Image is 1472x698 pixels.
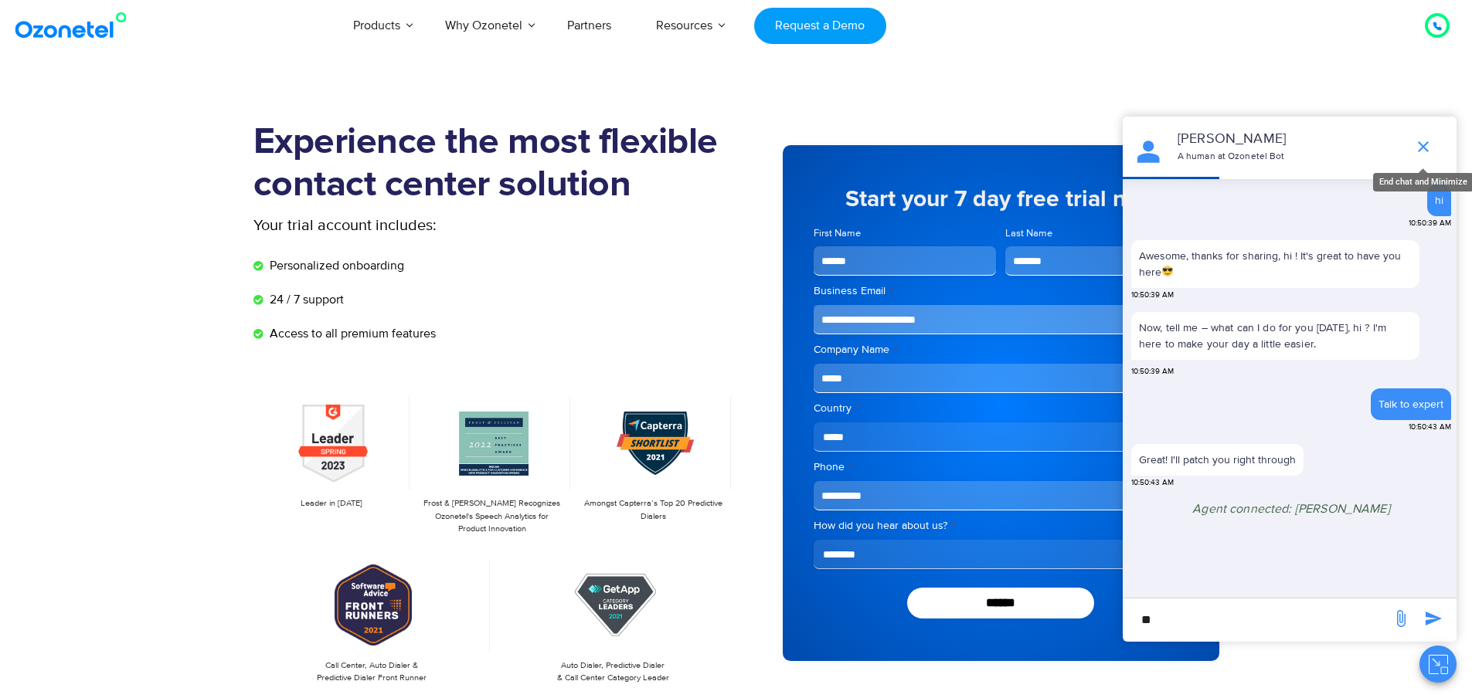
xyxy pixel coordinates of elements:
[502,659,724,685] p: Auto Dialer, Predictive Dialer & Call Center Category Leader
[253,214,620,237] p: Your trial account includes:
[1408,131,1439,162] span: end chat or minimize
[814,459,1188,475] label: Phone
[1005,226,1188,241] label: Last Name
[1409,422,1451,433] span: 10:50:43 AM
[1192,501,1390,517] span: Agent connected: [PERSON_NAME]
[754,8,886,44] a: Request a Demo
[1131,312,1419,360] p: Now, tell me – what can I do for you [DATE], hi ? I'm here to make your day a little easier.
[261,659,483,685] p: Call Center, Auto Dialer & Predictive Dialer Front Runner
[814,518,1188,534] label: How did you hear about us?
[1385,603,1416,634] span: send message
[1131,290,1174,301] span: 10:50:39 AM
[814,283,1188,299] label: Business Email
[814,342,1188,357] label: Company Name
[253,121,736,206] h1: Experience the most flexible contact center solution
[422,497,563,536] p: Frost & [PERSON_NAME] Recognizes Ozonetel's Speech Analytics for Product Innovation
[1139,452,1296,468] p: Great! I'll patch you right through
[266,290,344,309] span: 24 / 7 support
[266,256,404,275] span: Personalized onboarding
[583,497,723,523] p: Amongst Capterra’s Top 20 Predictive Dialers
[1130,606,1384,634] div: new-msg-input
[1178,129,1399,150] p: [PERSON_NAME]
[1409,218,1451,229] span: 10:50:39 AM
[1178,150,1399,164] p: A human at Ozonetel Bot
[1139,248,1412,280] p: Awesome, thanks for sharing, hi ! It's great to have you here
[1379,396,1443,412] div: Talk to expert
[1131,477,1174,489] span: 10:50:43 AM
[266,324,436,343] span: Access to all premium features
[814,188,1188,211] h5: Start your 7 day free trial now
[814,226,997,241] label: First Name
[1435,192,1443,208] div: hi
[1418,603,1449,634] span: send message
[1419,645,1457,683] button: Close chat
[261,497,402,510] p: Leader in [DATE]
[814,401,1188,416] label: Country
[1131,366,1174,378] span: 10:50:39 AM
[1162,266,1173,276] img: 😎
